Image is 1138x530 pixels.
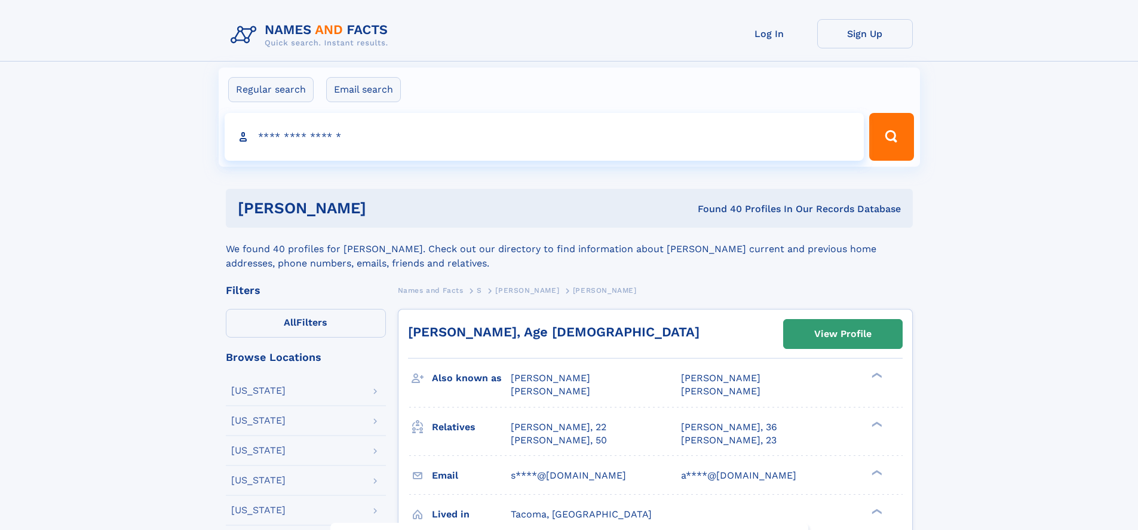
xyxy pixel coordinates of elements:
[869,420,883,428] div: ❯
[681,421,777,434] a: [PERSON_NAME], 36
[408,324,700,339] a: [PERSON_NAME], Age [DEMOGRAPHIC_DATA]
[225,113,864,161] input: search input
[398,283,464,298] a: Names and Facts
[495,283,559,298] a: [PERSON_NAME]
[226,228,913,271] div: We found 40 profiles for [PERSON_NAME]. Check out our directory to find information about [PERSON...
[432,417,511,437] h3: Relatives
[511,385,590,397] span: [PERSON_NAME]
[532,203,901,216] div: Found 40 Profiles In Our Records Database
[722,19,817,48] a: Log In
[477,286,482,295] span: S
[784,320,902,348] a: View Profile
[477,283,482,298] a: S
[681,434,777,447] a: [PERSON_NAME], 23
[231,506,286,515] div: [US_STATE]
[495,286,559,295] span: [PERSON_NAME]
[511,434,607,447] a: [PERSON_NAME], 50
[231,386,286,396] div: [US_STATE]
[228,77,314,102] label: Regular search
[573,286,637,295] span: [PERSON_NAME]
[869,507,883,515] div: ❯
[432,504,511,525] h3: Lived in
[231,476,286,485] div: [US_STATE]
[814,320,872,348] div: View Profile
[511,372,590,384] span: [PERSON_NAME]
[226,309,386,338] label: Filters
[817,19,913,48] a: Sign Up
[284,317,296,328] span: All
[226,285,386,296] div: Filters
[511,421,606,434] a: [PERSON_NAME], 22
[432,368,511,388] h3: Also known as
[511,508,652,520] span: Tacoma, [GEOGRAPHIC_DATA]
[231,416,286,425] div: [US_STATE]
[326,77,401,102] label: Email search
[681,385,760,397] span: [PERSON_NAME]
[432,465,511,486] h3: Email
[238,201,532,216] h1: [PERSON_NAME]
[231,446,286,455] div: [US_STATE]
[869,113,913,161] button: Search Button
[681,372,760,384] span: [PERSON_NAME]
[869,468,883,476] div: ❯
[869,372,883,379] div: ❯
[226,352,386,363] div: Browse Locations
[226,19,398,51] img: Logo Names and Facts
